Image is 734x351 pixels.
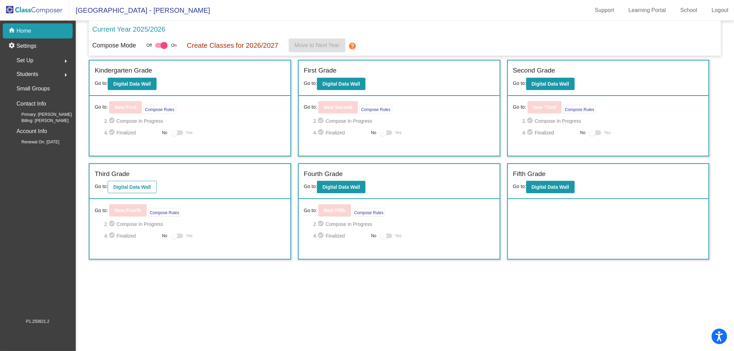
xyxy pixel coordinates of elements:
[324,208,345,213] b: New Fifth
[318,101,358,113] button: New Second
[532,81,569,87] b: Digital Data Wall
[395,232,402,240] span: Yes
[108,181,156,193] button: Digital Data Wall
[109,204,147,217] button: New Fourth
[17,84,50,94] p: Small Groups
[108,129,117,137] mat-icon: check_circle
[17,127,47,136] p: Account Info
[295,42,340,48] span: Move to Next Year
[395,129,402,137] span: Yes
[10,139,59,145] span: Renewal On: [DATE]
[526,181,575,193] button: Digital Data Wall
[95,80,108,86] span: Go to:
[108,78,156,90] button: Digital Data Wall
[675,5,703,16] a: School
[304,103,317,111] span: Go to:
[589,5,620,16] a: Support
[10,118,68,124] span: Billing: [PERSON_NAME]
[148,208,181,217] button: Compose Rules
[526,117,535,125] mat-icon: check_circle
[317,117,326,125] mat-icon: check_circle
[108,220,117,228] mat-icon: check_circle
[324,105,352,110] b: New Second
[313,129,368,137] span: 4. Finalized
[95,169,129,179] label: Third Grade
[313,232,368,240] span: 4. Finalized
[513,169,546,179] label: Fifth Grade
[162,233,167,239] span: No
[108,232,117,240] mat-icon: check_circle
[317,78,365,90] button: Digital Data Wall
[187,40,278,51] p: Create Classes for 2026/2027
[604,129,611,137] span: Yes
[95,103,108,111] span: Go to:
[113,184,151,190] b: Digital Data Wall
[371,233,376,239] span: No
[304,169,343,179] label: Fourth Grade
[371,130,376,136] span: No
[17,99,46,109] p: Contact Info
[318,204,351,217] button: New Fifth
[95,184,108,189] span: Go to:
[580,130,585,136] span: No
[92,41,136,50] p: Compose Mode
[528,101,562,113] button: New Third
[62,57,70,65] mat-icon: arrow_right
[623,5,672,16] a: Learning Portal
[17,27,31,35] p: Home
[513,80,526,86] span: Go to:
[526,129,535,137] mat-icon: check_circle
[115,105,136,110] b: New First
[8,42,17,50] mat-icon: settings
[17,69,38,79] span: Students
[289,39,345,52] button: Move to Next Year
[104,232,159,240] span: 4. Finalized
[532,184,569,190] b: Digital Data Wall
[104,220,285,228] span: 2. Compose In Progress
[186,232,193,240] span: Yes
[143,105,176,113] button: Compose Rules
[513,184,526,189] span: Go to:
[322,81,360,87] b: Digital Data Wall
[62,71,70,79] mat-icon: arrow_right
[522,117,703,125] span: 2. Compose In Progress
[115,208,141,213] b: New Fourth
[313,220,494,228] span: 2. Compose In Progress
[69,5,210,16] span: [GEOGRAPHIC_DATA] - [PERSON_NAME]
[317,220,326,228] mat-icon: check_circle
[317,181,365,193] button: Digital Data Wall
[304,66,337,76] label: First Grade
[17,42,36,50] p: Settings
[322,184,360,190] b: Digital Data Wall
[563,105,596,113] button: Compose Rules
[513,103,526,111] span: Go to:
[95,66,152,76] label: Kindergarten Grade
[304,80,317,86] span: Go to:
[146,42,152,48] span: Off
[317,232,326,240] mat-icon: check_circle
[317,129,326,137] mat-icon: check_circle
[171,42,177,48] span: On
[17,56,33,65] span: Set Up
[526,78,575,90] button: Digital Data Wall
[10,111,72,118] span: Primary: [PERSON_NAME]
[104,117,285,125] span: 2. Compose In Progress
[108,117,117,125] mat-icon: check_circle
[109,101,142,113] button: New First
[8,27,17,35] mat-icon: home
[113,81,151,87] b: Digital Data Wall
[348,42,357,50] mat-icon: help
[186,129,193,137] span: Yes
[359,105,392,113] button: Compose Rules
[533,105,556,110] b: New Third
[104,129,159,137] span: 4. Finalized
[706,5,734,16] a: Logout
[304,207,317,214] span: Go to:
[352,208,385,217] button: Compose Rules
[162,130,167,136] span: No
[92,24,165,34] p: Current Year 2025/2026
[95,207,108,214] span: Go to:
[313,117,494,125] span: 2. Compose In Progress
[304,184,317,189] span: Go to:
[513,66,555,76] label: Second Grade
